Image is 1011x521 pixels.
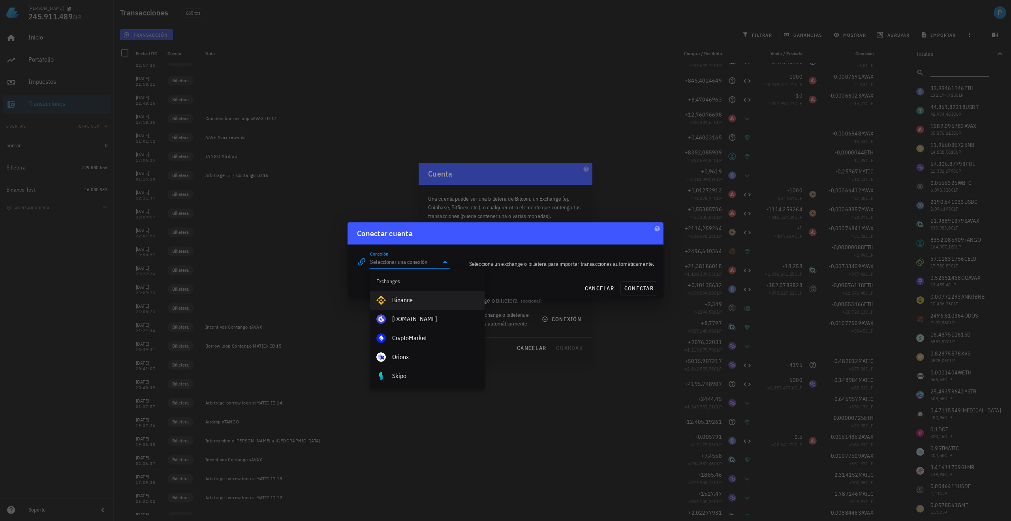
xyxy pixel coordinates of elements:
[392,334,478,342] div: CryptoMarket
[584,285,614,292] span: cancelar
[392,353,478,361] div: Orionx
[624,285,654,292] span: conectar
[370,272,485,291] div: Exchanges
[392,296,478,304] div: Binance
[370,251,388,257] label: Conexión
[620,281,657,295] button: conectar
[392,372,478,380] div: Skipo
[357,227,413,240] div: Conectar cuenta
[455,255,659,273] div: Selecciona un exchange o billetera para importar transacciones automáticamente.
[581,281,617,295] button: cancelar
[392,315,478,323] div: [DOMAIN_NAME]
[370,256,439,268] input: Seleccionar una conexión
